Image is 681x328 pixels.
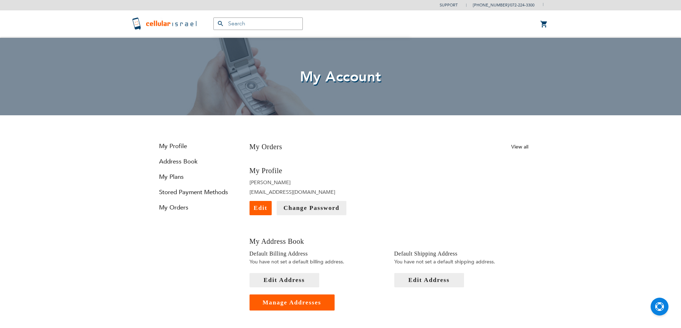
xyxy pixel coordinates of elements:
[250,201,272,215] a: Edit
[277,201,346,215] a: Change Password
[153,157,239,166] a: Address Book
[250,273,319,287] a: Edit Address
[153,142,239,150] a: My Profile
[440,2,458,8] a: Support
[394,258,528,266] address: You have not set a default shipping address.
[408,277,449,283] span: Edit Address
[153,188,239,196] a: Stored Payment Methods
[250,189,384,196] li: [EMAIL_ADDRESS][DOMAIN_NAME]
[250,237,304,245] span: My Address Book
[250,142,282,152] h3: My Orders
[263,299,321,306] span: Manage Addresses
[250,179,384,186] li: [PERSON_NAME]
[132,16,199,31] img: Cellular Israel
[250,294,335,311] a: Manage Addresses
[250,250,384,258] h4: Default Billing Address
[153,173,239,181] a: My Plans
[510,2,534,8] a: 072-224-3300
[263,277,305,283] span: Edit Address
[213,17,303,30] input: Search
[394,273,464,287] a: Edit Address
[153,203,239,212] a: My Orders
[250,166,384,176] h3: My Profile
[254,205,267,211] span: Edit
[300,67,381,87] span: My Account
[394,250,528,258] h4: Default Shipping Address
[511,143,528,150] a: View all
[473,2,509,8] a: [PHONE_NUMBER]
[250,258,384,266] address: You have not set a default billing address.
